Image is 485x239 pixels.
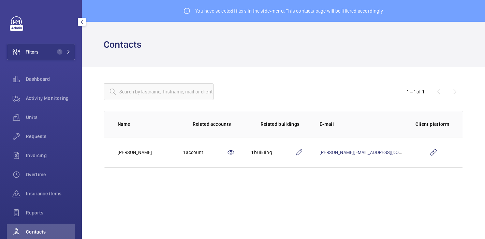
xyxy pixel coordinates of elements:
span: Contacts [26,228,75,235]
p: Name [118,121,172,128]
a: [PERSON_NAME][EMAIL_ADDRESS][DOMAIN_NAME] [320,150,425,155]
span: 1 [57,49,62,55]
p: Client platform [415,121,449,128]
p: [PERSON_NAME] [118,149,152,156]
p: E-mail [320,121,405,128]
span: Reports [26,209,75,216]
h1: Contacts [104,38,146,51]
span: Overtime [26,171,75,178]
div: 1 account [183,149,227,156]
input: Search by lastname, firstname, mail or client [104,83,214,100]
span: Activity Monitoring [26,95,75,102]
div: 1 building [251,149,295,156]
span: Requests [26,133,75,140]
span: Filters [26,48,39,55]
div: 1 – 1 of 1 [407,88,424,95]
span: Dashboard [26,76,75,83]
p: Related accounts [193,121,231,128]
span: Insurance items [26,190,75,197]
span: Units [26,114,75,121]
button: Filters1 [7,44,75,60]
span: Invoicing [26,152,75,159]
p: Related buildings [261,121,300,128]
